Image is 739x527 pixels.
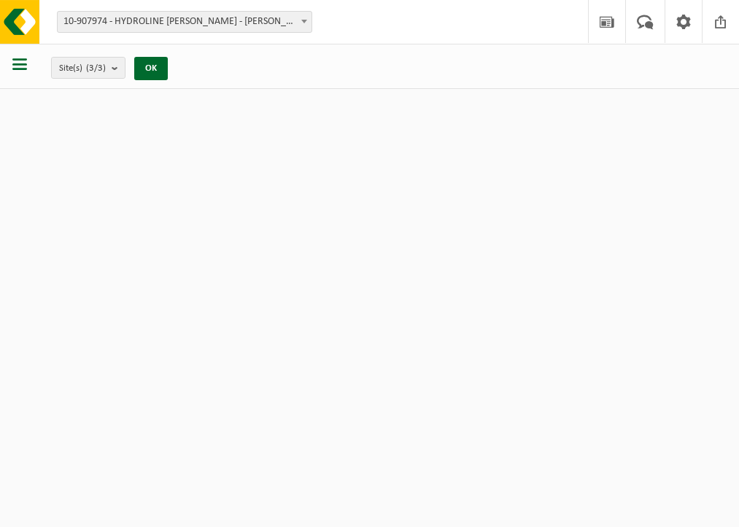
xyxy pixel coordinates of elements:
[51,57,125,79] button: Site(s)(3/3)
[134,57,168,80] button: OK
[58,12,312,32] span: 10-907974 - HYDROLINE BILLY BERCLAU - BILLY BERCLAU
[59,58,106,79] span: Site(s)
[57,11,312,33] span: 10-907974 - HYDROLINE BILLY BERCLAU - BILLY BERCLAU
[86,63,106,73] count: (3/3)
